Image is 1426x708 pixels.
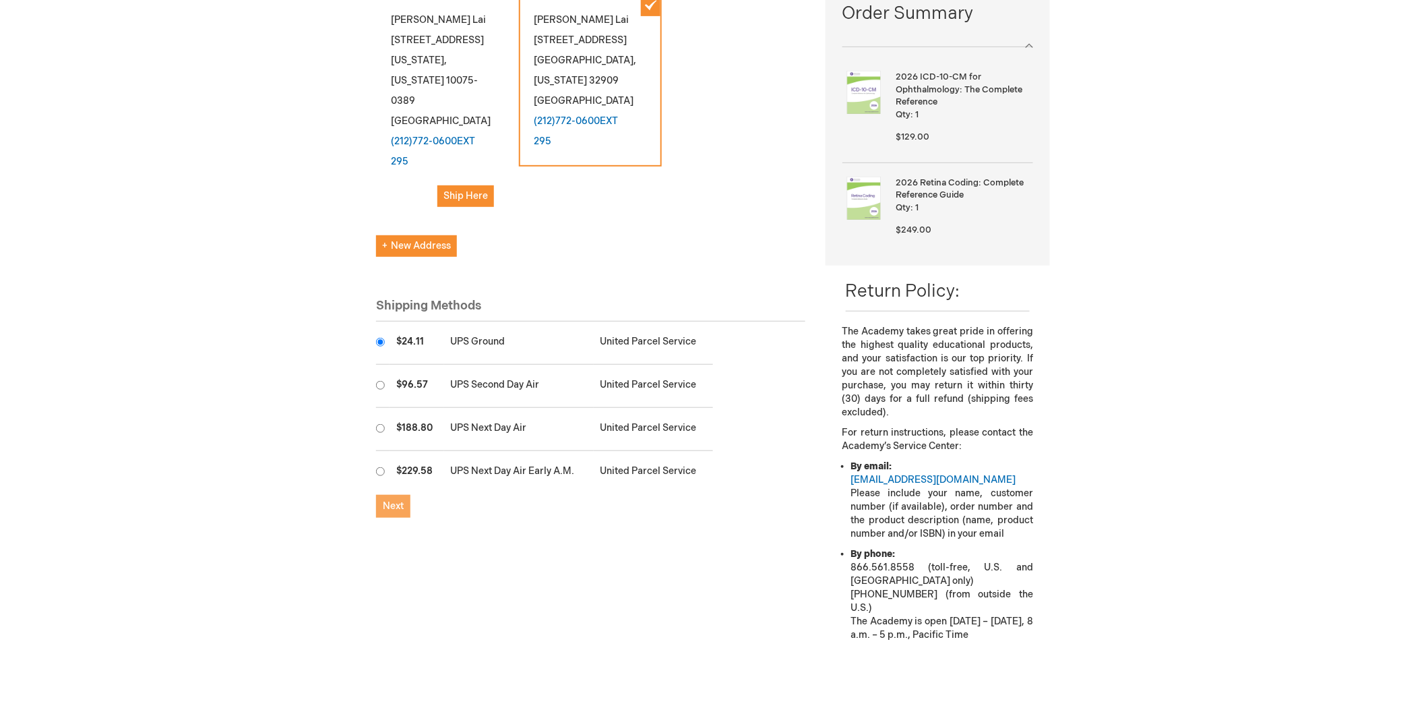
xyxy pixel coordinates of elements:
strong: 2026 ICD-10-CM for Ophthalmology: The Complete Reference [896,71,1030,109]
span: New Address [382,240,451,252]
span: Next [383,500,404,512]
li: Please include your name, customer number (if available), order number and the product descriptio... [851,460,1033,541]
img: 2026 Retina Coding: Complete Reference Guide [842,177,886,220]
span: $249.00 [896,225,932,235]
strong: 2026 Retina Coding: Complete Reference Guide [896,177,1030,202]
img: 2026 ICD-10-CM for Ophthalmology: The Complete Reference [842,71,886,114]
p: The Academy takes great pride in offering the highest quality educational products, and your sati... [842,325,1033,419]
span: , [444,55,447,66]
span: , [633,55,636,66]
span: $229.58 [396,465,433,477]
button: Ship Here [437,185,494,207]
span: Qty [896,109,911,120]
button: Next [376,495,410,518]
span: $96.57 [396,379,428,390]
td: United Parcel Service [594,365,713,408]
span: [US_STATE] [391,75,444,86]
strong: By email: [851,461,892,472]
span: $188.80 [396,422,433,434]
li: 866.561.8558 (toll-free, U.S. and [GEOGRAPHIC_DATA] only) [PHONE_NUMBER] (from outside the U.S.) ... [851,548,1033,642]
td: United Parcel Service [594,322,713,365]
td: United Parcel Service [594,451,713,494]
strong: By phone: [851,548,896,560]
span: Ship Here [443,190,488,202]
button: New Address [376,235,457,257]
a: (212)772-0600EXT 295 [391,136,475,167]
div: Shipping Methods [376,297,805,322]
td: UPS Ground [444,322,594,365]
span: $129.00 [896,131,930,142]
td: UPS Second Day Air [444,365,594,408]
span: 1 [916,202,919,213]
span: 1 [916,109,919,120]
td: UPS Next Day Air Early A.M. [444,451,594,494]
span: Qty [896,202,911,213]
p: For return instructions, please contact the Academy’s Service Center: [842,426,1033,453]
a: [EMAIL_ADDRESS][DOMAIN_NAME] [851,474,1016,485]
td: UPS Next Day Air [444,408,594,451]
td: United Parcel Service [594,408,713,451]
a: (212)772-0600EXT 295 [534,115,618,147]
span: [US_STATE] [534,75,587,86]
span: Order Summary [842,1,1033,33]
span: $24.11 [396,336,424,347]
span: Return Policy: [846,281,960,302]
